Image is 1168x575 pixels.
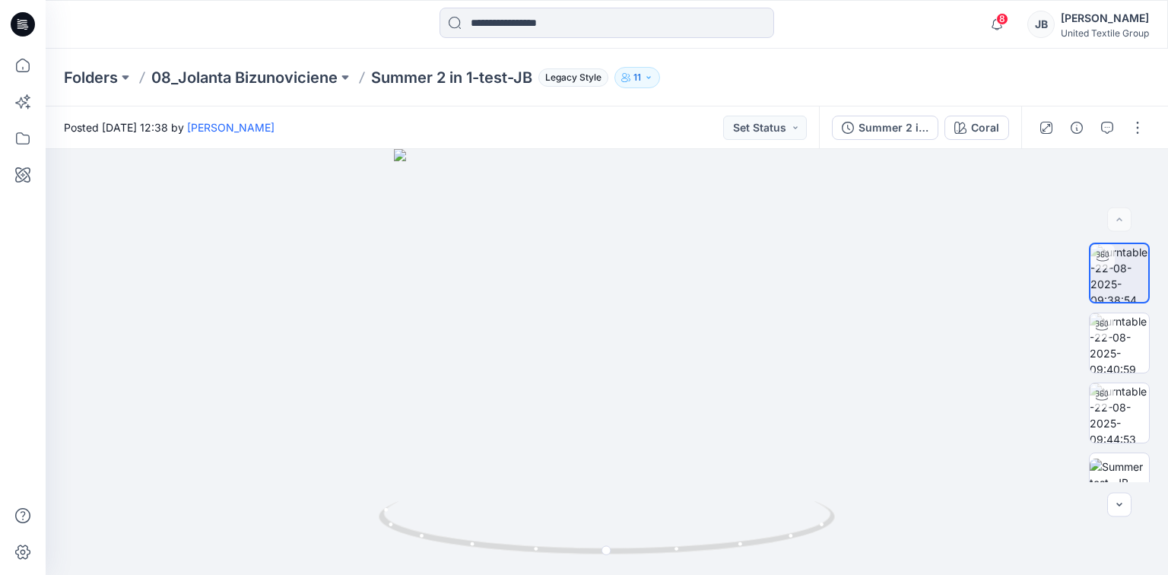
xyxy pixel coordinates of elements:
[532,67,608,88] button: Legacy Style
[944,116,1009,140] button: Coral
[1027,11,1055,38] div: JB
[1065,116,1089,140] button: Details
[1090,313,1149,373] img: turntable-22-08-2025-09:40:59
[538,68,608,87] span: Legacy Style
[64,119,275,135] span: Posted [DATE] 12:38 by
[633,69,641,86] p: 11
[1061,9,1149,27] div: [PERSON_NAME]
[832,116,938,140] button: Summer 2 in 1-test-JB
[1090,459,1149,507] img: Summer test -JB patterns
[1090,383,1149,443] img: turntable-22-08-2025-09:44:53
[971,119,999,136] div: Coral
[996,13,1008,25] span: 8
[151,67,338,88] a: 08_Jolanta Bizunoviciene
[64,67,118,88] a: Folders
[1090,244,1148,302] img: turntable-22-08-2025-09:38:54
[859,119,928,136] div: Summer 2 in 1-test-JB
[371,67,532,88] p: Summer 2 in 1-test-JB
[1061,27,1149,39] div: United Textile Group
[187,121,275,134] a: [PERSON_NAME]
[614,67,660,88] button: 11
